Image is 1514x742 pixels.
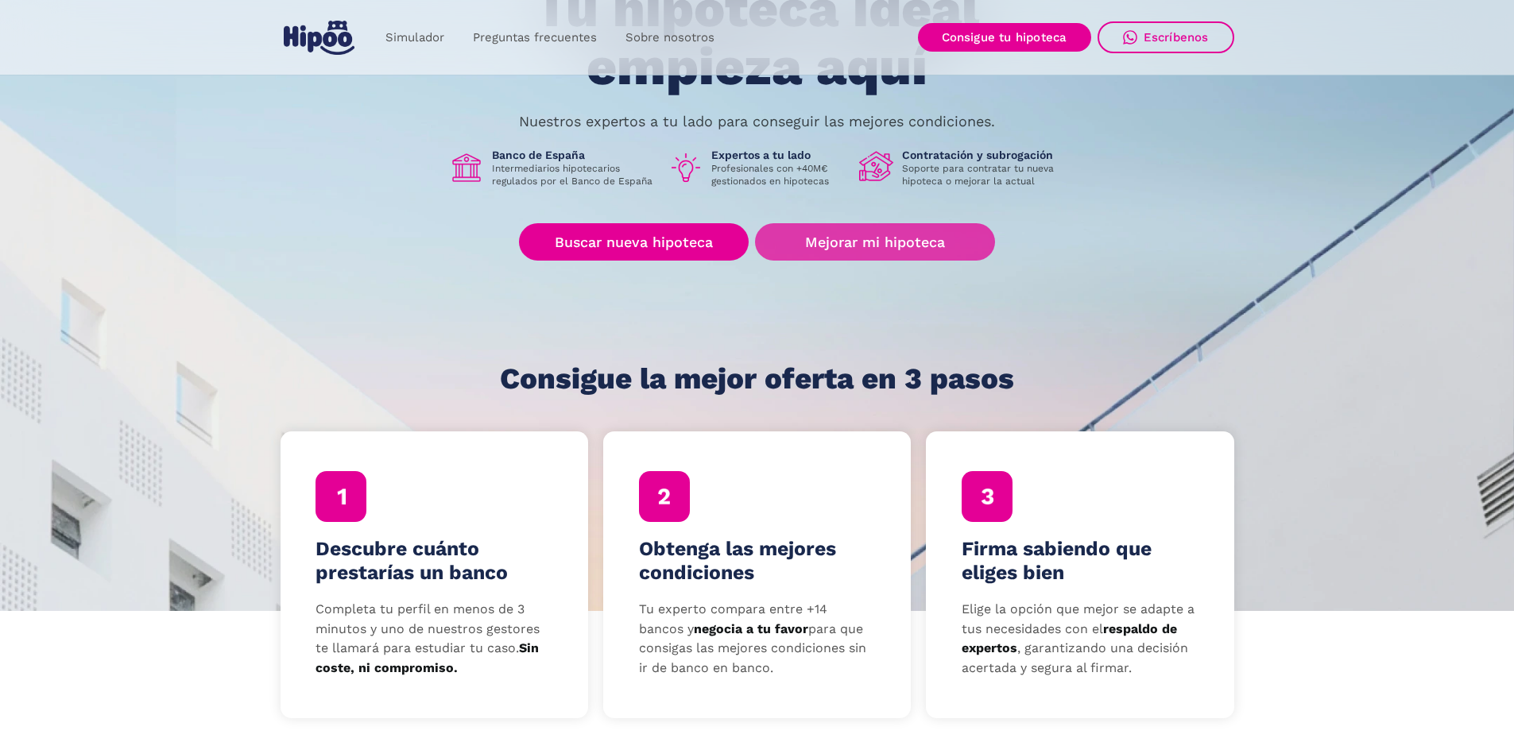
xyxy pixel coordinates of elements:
[962,601,1195,636] font: Elige la opción que mejor se adapte a tus necesidades con el
[639,537,836,584] font: Obtenga las mejores condiciones
[519,223,749,261] a: Buscar nueva hipoteca
[519,113,995,129] font: Nuestros expertos a tu lado para conseguir las mejores condiciones.
[385,30,444,44] font: Simulador
[316,537,508,584] font: Descubre cuánto prestarías un banco
[902,149,1053,161] font: Contratación y subrogación
[492,163,652,187] font: Intermediarios hipotecarios regulados por el Banco de España
[962,537,1152,584] font: Firma sabiendo que eliges bien
[281,14,358,61] a: hogar
[371,22,459,53] a: Simulador
[711,149,811,161] font: Expertos a tu lado
[473,30,597,44] font: Preguntas frecuentes
[639,601,827,636] font: Tu experto compara entre +14 bancos y
[805,234,945,250] font: Mejorar mi hipoteca
[500,361,1014,396] font: Consigue la mejor oferta en 3 pasos
[694,621,808,636] font: negocia a tu favor
[492,149,585,161] font: Banco de España
[555,234,713,250] font: Buscar nueva hipoteca
[902,163,1054,187] font: Soporte para contratar tu nueva hipoteca o mejorar la actual
[918,23,1091,52] a: Consigue tu hipoteca
[611,22,729,53] a: Sobre nosotros
[1098,21,1234,53] a: Escríbenos
[962,640,1188,675] font: , garantizando una decisión acertada y segura al firmar.
[316,601,540,656] font: Completa tu perfil en menos de 3 minutos y uno de nuestros gestores te llamará para estudiar tu c...
[316,640,539,675] font: Sin coste, ni compromiso.
[459,22,611,53] a: Preguntas frecuentes
[1144,30,1209,44] font: Escríbenos
[942,30,1067,44] font: Consigue tu hipoteca
[755,223,994,261] a: Mejorar mi hipoteca
[639,621,866,676] font: para que consigas las mejores condiciones sin ir de banco en banco.
[625,30,714,44] font: Sobre nosotros
[711,163,829,187] font: Profesionales con +40M€ gestionados en hipotecas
